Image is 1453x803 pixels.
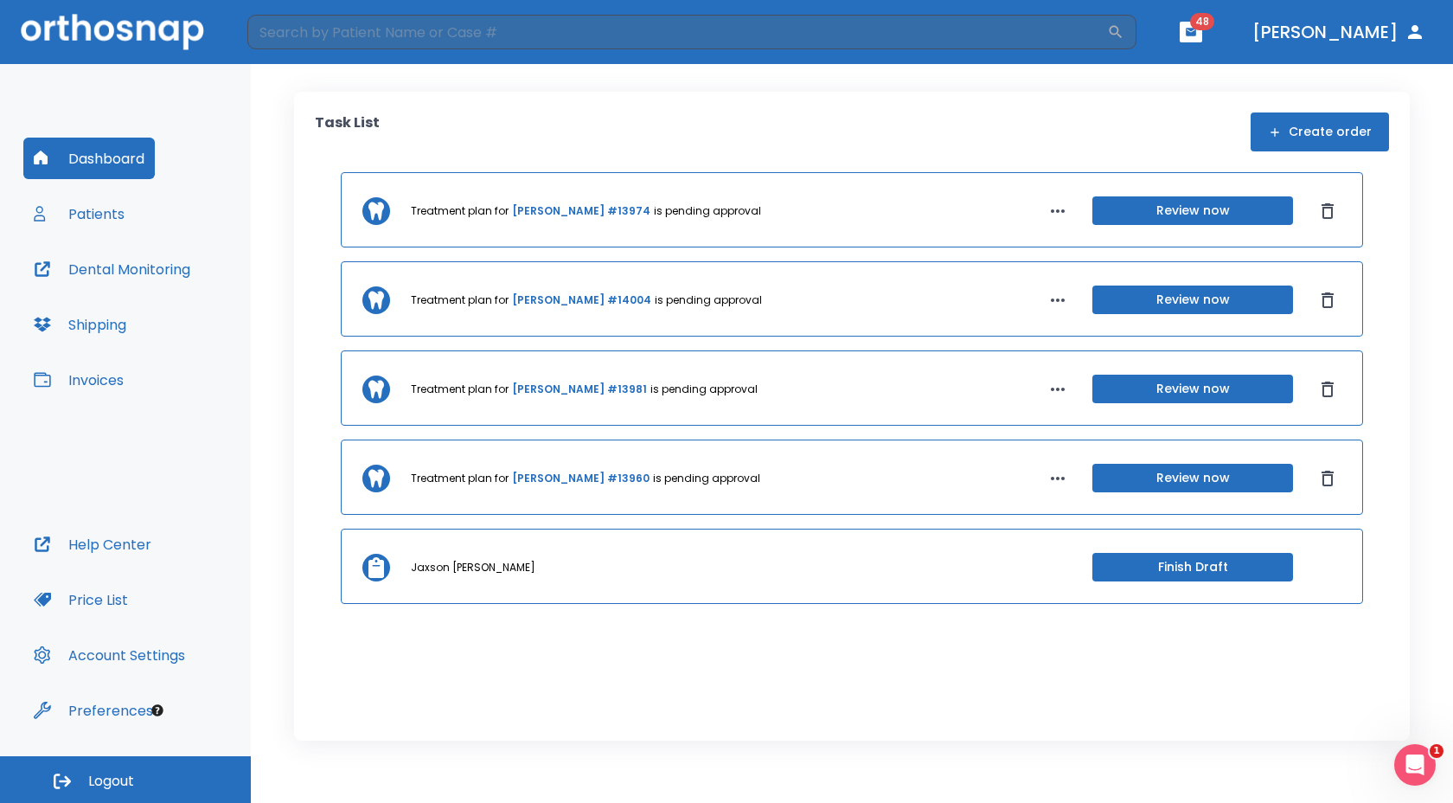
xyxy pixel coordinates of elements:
button: [PERSON_NAME] [1245,16,1432,48]
iframe: Intercom live chat [1394,744,1436,786]
button: Invoices [23,359,134,401]
button: Dismiss [1314,197,1341,225]
button: Dental Monitoring [23,248,201,290]
p: is pending approval [654,203,761,219]
button: Dismiss [1314,286,1341,314]
span: 1 [1430,744,1443,758]
p: is pending approval [653,471,760,486]
button: Finish Draft [1092,553,1293,581]
button: Create order [1251,112,1389,151]
button: Patients [23,193,135,234]
input: Search by Patient Name or Case # [247,15,1107,49]
button: Help Center [23,524,162,565]
img: Orthosnap [21,14,204,49]
p: Treatment plan for [411,471,509,486]
button: Review now [1092,286,1293,314]
button: Preferences [23,690,163,731]
button: Review now [1092,464,1293,492]
span: 48 [1190,13,1214,30]
p: Task List [315,112,380,151]
span: Logout [88,772,134,791]
button: Dismiss [1314,376,1341,403]
button: Review now [1092,196,1293,225]
p: Treatment plan for [411,292,509,308]
button: Dismiss [1314,465,1341,492]
button: Account Settings [23,634,195,676]
button: Review now [1092,375,1293,403]
p: is pending approval [650,382,758,397]
button: Price List [23,579,138,620]
p: Treatment plan for [411,203,509,219]
button: Shipping [23,304,137,345]
p: is pending approval [655,292,762,308]
a: [PERSON_NAME] #13981 [512,382,647,397]
p: Jaxson [PERSON_NAME] [411,560,535,575]
a: [PERSON_NAME] #14004 [512,292,651,308]
button: Dashboard [23,138,155,179]
a: [PERSON_NAME] #13974 [512,203,650,219]
a: [PERSON_NAME] #13960 [512,471,650,486]
div: Tooltip anchor [150,703,165,718]
p: Treatment plan for [411,382,509,397]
